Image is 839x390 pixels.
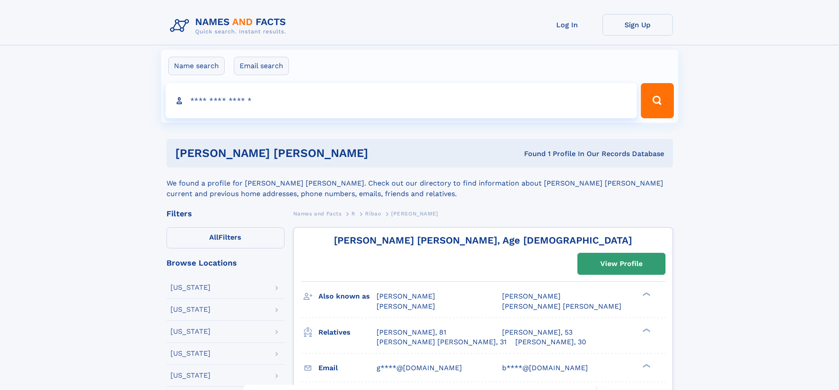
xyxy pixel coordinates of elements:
[502,328,573,337] a: [PERSON_NAME], 53
[602,14,673,36] a: Sign Up
[377,328,446,337] a: [PERSON_NAME], 81
[170,372,211,379] div: [US_STATE]
[377,337,506,347] a: [PERSON_NAME] [PERSON_NAME], 31
[640,327,651,333] div: ❯
[532,14,602,36] a: Log In
[578,253,665,274] a: View Profile
[600,254,643,274] div: View Profile
[170,328,211,335] div: [US_STATE]
[351,208,355,219] a: R
[166,259,285,267] div: Browse Locations
[166,210,285,218] div: Filters
[641,83,673,118] button: Search Button
[446,149,664,159] div: Found 1 Profile In Our Records Database
[502,292,561,300] span: [PERSON_NAME]
[175,148,446,159] h1: [PERSON_NAME] [PERSON_NAME]
[209,233,218,241] span: All
[166,83,637,118] input: search input
[318,289,377,304] h3: Also known as
[640,292,651,297] div: ❯
[515,337,586,347] a: [PERSON_NAME], 30
[334,235,632,246] a: [PERSON_NAME] [PERSON_NAME], Age [DEMOGRAPHIC_DATA]
[170,350,211,357] div: [US_STATE]
[234,57,289,75] label: Email search
[293,208,342,219] a: Names and Facts
[502,302,621,310] span: [PERSON_NAME] [PERSON_NAME]
[170,284,211,291] div: [US_STATE]
[377,292,435,300] span: [PERSON_NAME]
[640,363,651,368] div: ❯
[318,325,377,340] h3: Relatives
[365,208,381,219] a: Ribao
[166,168,673,199] div: We found a profile for [PERSON_NAME] [PERSON_NAME]. Check out our directory to find information a...
[351,211,355,217] span: R
[377,302,435,310] span: [PERSON_NAME]
[318,361,377,375] h3: Email
[391,211,438,217] span: [PERSON_NAME]
[170,306,211,313] div: [US_STATE]
[365,211,381,217] span: Ribao
[166,14,293,38] img: Logo Names and Facts
[168,57,225,75] label: Name search
[166,227,285,248] label: Filters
